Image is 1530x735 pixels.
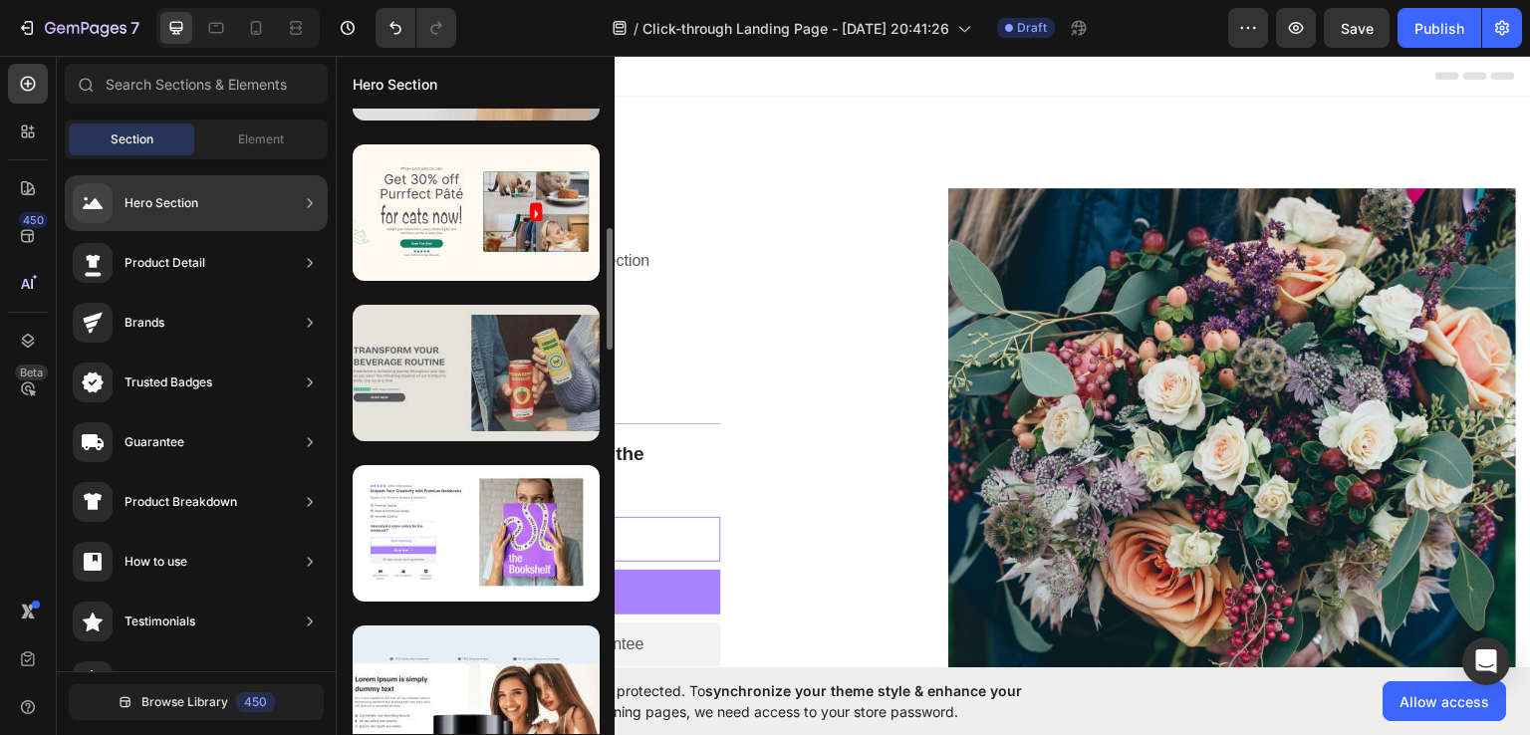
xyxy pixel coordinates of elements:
div: How to use [125,552,187,572]
span: / [634,18,638,39]
div: Testimonials [125,612,195,631]
iframe: Design area [336,56,1530,667]
span: Allow access [1400,691,1489,712]
span: Your page is password protected. To when designing pages, we need access to your store password. [463,680,1100,722]
div: 450 [19,212,48,228]
div: Publish [1414,18,1464,39]
span: Draft [1017,19,1047,37]
span: synchronize your theme style & enhance your experience [463,682,1022,720]
div: Product Detail [125,253,205,273]
div: Guarantee [125,432,184,452]
input: Search Sections & Elements [65,64,328,104]
div: Hero Section [125,193,198,213]
button: Publish [1398,8,1481,48]
img: gempages_581785907233817315-7884322b-f87d-4f9a-92c6-73b0209e7b70.jpg [613,132,1180,700]
span: Save [1341,20,1374,37]
span: Click-through Landing Page - [DATE] 20:41:26 [642,18,949,39]
div: Open Intercom Messenger [1462,637,1510,685]
span: Browse Library [141,693,228,711]
p: 7 [130,16,139,40]
button: Save [1324,8,1390,48]
button: 7 [8,8,148,48]
div: 450 [236,692,275,712]
span: Element [238,130,284,148]
div: Product Breakdown [125,492,237,512]
div: Brands [125,313,164,333]
div: Trusted Badges [125,372,212,392]
div: Beta [15,365,48,380]
button: Allow access [1383,681,1506,721]
div: Undo/Redo [376,8,456,48]
span: Section [111,130,153,148]
button: Browse Library450 [69,684,324,720]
